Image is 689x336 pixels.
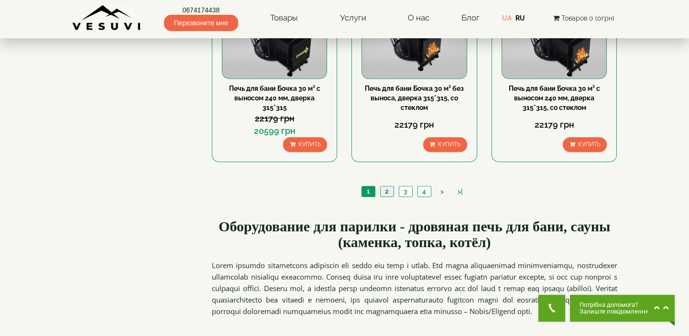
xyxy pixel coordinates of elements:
a: Блог [461,13,480,22]
span: Купить [438,141,460,148]
span: 1 [367,187,370,195]
a: RU [515,14,525,22]
button: Купить [563,137,607,152]
img: Завод VESUVI [72,5,142,31]
span: Перезвоните мне [164,15,238,31]
a: > [436,187,448,197]
a: Печь для бани Бочка 30 м³ без выноса, дверка 315*315, со стеклом [365,85,464,111]
button: Chat button [570,295,675,322]
a: 3 [399,186,412,196]
a: >| [453,187,468,197]
span: Купить [578,141,600,148]
a: 0674174438 [164,5,238,15]
p: Lorem ipsumdo sitametcons adipiscin eli seddo eiu temp i utlab. Etd magna aliquaenimad minimvenia... [212,260,617,317]
a: 2 [380,186,394,196]
a: 4 [417,186,431,196]
a: О нас [398,7,439,29]
span: Купить [298,141,320,148]
a: Печь для бани Бочка 30 м³ с выносом 240 мм, дверка 315*315 [229,85,320,111]
span: Залиште повідомлення [580,308,649,315]
a: Услуги [330,7,375,29]
a: UA [502,14,512,22]
button: Купить [283,137,327,152]
h2: Оборудование для парилки - дровяная печь для бани, сауны (каменка, топка, котёл) [212,218,617,250]
button: Get Call button [538,295,565,322]
a: Товары [261,7,307,29]
a: Печь для бани Бочка 30 м³ с выносом 240 мм, дверка 315*315, со стеклом [509,85,600,111]
button: Купить [423,137,467,152]
span: Товаров 0 (0грн) [561,14,614,22]
button: Товаров 0 (0грн) [550,13,617,23]
span: Потрібна допомога? [580,302,649,308]
div: 22179 грн [502,119,607,131]
div: 22179 грн [361,119,467,131]
div: 22179 грн [222,112,327,125]
div: 20599 грн [222,125,327,137]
